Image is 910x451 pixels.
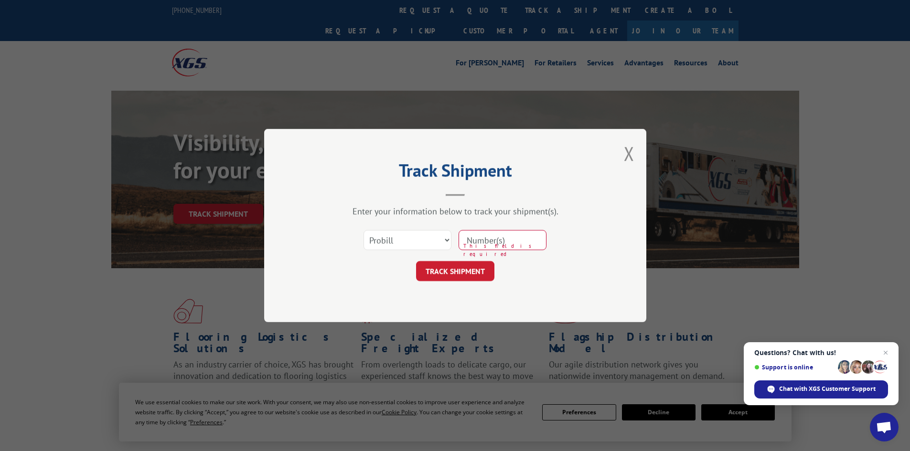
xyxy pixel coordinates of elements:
[754,364,835,371] span: Support is online
[754,349,888,357] span: Questions? Chat with us!
[880,347,891,358] span: Close chat
[754,380,888,399] div: Chat with XGS Customer Support
[463,242,546,258] span: This field is required
[312,206,599,217] div: Enter your information below to track your shipment(s).
[624,141,634,166] button: Close modal
[459,230,546,250] input: Number(s)
[870,413,899,441] div: Open chat
[779,385,876,393] span: Chat with XGS Customer Support
[416,261,494,281] button: TRACK SHIPMENT
[312,164,599,182] h2: Track Shipment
